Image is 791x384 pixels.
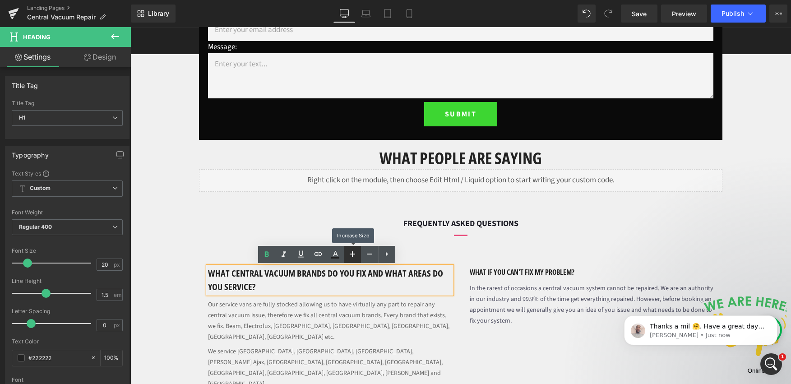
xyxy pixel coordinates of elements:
div: Typography [12,146,49,159]
a: New Library [131,5,176,23]
div: Text Styles [12,170,123,177]
span: Library [148,9,169,18]
font: In the rarest of occasions a central vacuum system cannot be repaired. We are an authority in our... [339,257,583,298]
button: Undo [578,5,596,23]
b: Custom [30,185,51,192]
b: Regular 400 [19,223,52,230]
a: Laptop [355,5,377,23]
div: Title Tag [12,77,38,89]
div: Letter Spacing [12,308,123,315]
h1: what if you can't fix my problem? [339,240,583,250]
div: Line Height [12,278,123,284]
div: Font [12,377,123,383]
button: Submit [294,75,367,99]
input: Color [28,353,86,363]
span: Preview [672,9,696,19]
p: Message: [78,14,583,26]
button: Publish [711,5,766,23]
span: px [114,262,121,268]
a: Design [67,47,133,67]
span: Publish [722,10,744,17]
span: 1 [779,353,786,361]
iframe: chat widget [597,328,656,357]
a: Landing Pages [27,5,131,12]
iframe: Intercom notifications message [611,296,791,360]
iframe: Intercom live chat [760,353,782,375]
font: FREQUENTLY ASKED QUESTIONS [273,191,388,202]
span: Heading [23,33,51,41]
div: Font Size [12,248,123,254]
a: Tablet [377,5,398,23]
a: Preview [661,5,707,23]
h1: what people are saying [69,120,592,143]
button: Redo [599,5,617,23]
span: Save [632,9,647,19]
img: Chat attention grabber [4,4,94,63]
div: % [101,350,122,366]
button: More [769,5,787,23]
span: px [114,322,121,328]
div: Title Tag [12,100,123,106]
span: Central Vacuum Repair [27,14,96,21]
b: H1 [19,114,25,121]
span: em [114,292,121,298]
a: Mobile [398,5,420,23]
a: Desktop [333,5,355,23]
iframe: chat widget [566,266,656,333]
h1: What central vacuum brands do you fix and what areas do you service? [78,240,321,267]
p: We service [GEOGRAPHIC_DATA], [GEOGRAPHIC_DATA], [GEOGRAPHIC_DATA], [PERSON_NAME] Ajax, [GEOGRAPH... [78,319,321,366]
div: Text Color [12,338,123,345]
div: Font Weight [12,209,123,216]
p: Our service vans are fully stocked allowing us to have virtually any part to repair any central v... [78,272,321,319]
